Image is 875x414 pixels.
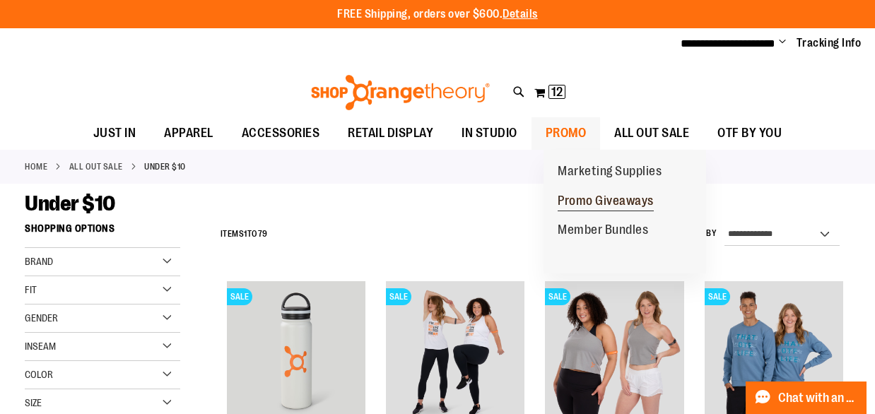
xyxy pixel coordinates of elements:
[25,191,115,215] span: Under $10
[25,397,42,408] span: Size
[348,117,433,149] span: RETAIL DISPLAY
[386,288,411,305] span: SALE
[503,8,538,20] a: Details
[778,391,858,405] span: Chat with an Expert
[705,288,730,305] span: SALE
[25,312,58,324] span: Gender
[258,229,268,239] span: 79
[227,288,252,305] span: SALE
[221,223,268,245] h2: Items to
[462,117,517,149] span: IN STUDIO
[614,117,689,149] span: ALL OUT SALE
[69,160,123,173] a: ALL OUT SALE
[25,256,53,267] span: Brand
[242,117,320,149] span: ACCESSORIES
[25,284,37,295] span: Fit
[164,117,213,149] span: APPAREL
[337,6,538,23] p: FREE Shipping, orders over $600.
[244,229,247,239] span: 1
[717,117,782,149] span: OTF BY YOU
[779,36,786,50] button: Account menu
[309,75,492,110] img: Shop Orangetheory
[746,382,867,414] button: Chat with an Expert
[144,160,186,173] strong: Under $10
[25,369,53,380] span: Color
[545,288,570,305] span: SALE
[558,223,648,240] span: Member Bundles
[25,216,180,248] strong: Shopping Options
[558,194,654,211] span: Promo Giveaways
[558,164,662,182] span: Marketing Supplies
[93,117,136,149] span: JUST IN
[25,341,56,352] span: Inseam
[551,85,563,99] span: 12
[797,35,862,51] a: Tracking Info
[25,160,47,173] a: Home
[546,117,587,149] span: PROMO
